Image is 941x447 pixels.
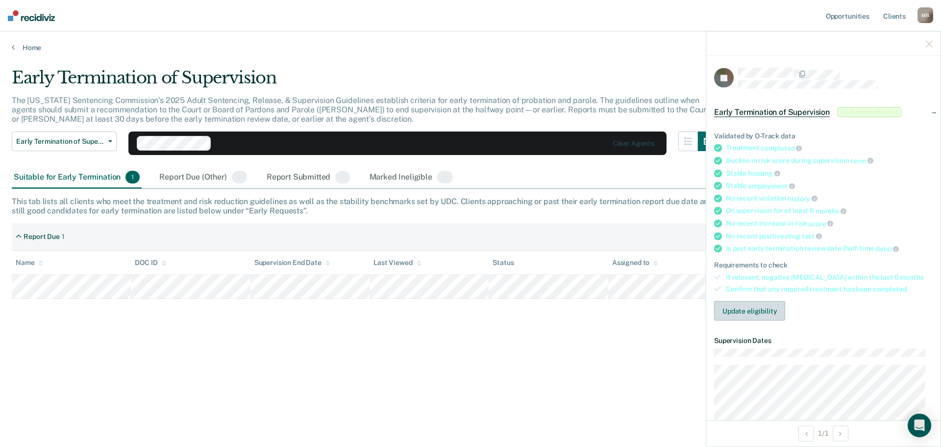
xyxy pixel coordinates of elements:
div: 1 [62,233,65,241]
div: Stable [726,169,933,178]
span: months [900,273,923,281]
div: Last Viewed [373,259,421,267]
div: Validated by O-Track data [714,131,933,140]
button: Previous Opportunity [798,425,814,441]
div: Report Submitted [265,167,352,188]
span: 1 [125,171,140,184]
span: completed [761,144,802,152]
div: 1 / 1 [706,420,941,446]
span: Early Termination of Supervision [16,137,104,146]
div: Supervision End Date [254,259,330,267]
div: Treatment [726,144,933,153]
div: Early Termination of Supervision [12,68,718,96]
div: Open Intercom Messenger [908,414,931,437]
span: employment [748,182,794,189]
div: If relevant, negative [MEDICAL_DATA] within the last 6 [726,273,933,281]
div: No recent positive drug [726,232,933,240]
div: Assigned to [612,259,658,267]
span: 0 [232,171,247,184]
div: Is past early termination review date (half-time [726,244,933,253]
div: Stable [726,182,933,190]
div: Report Due (Other) [157,167,248,188]
div: Report Due [24,233,60,241]
span: All Benchmarks Met [838,107,901,117]
img: Recidiviz [8,10,55,21]
div: Early Termination of SupervisionAll Benchmarks Met [706,96,941,128]
div: Marked Ineligible [368,167,455,188]
button: Update eligibility [714,301,785,321]
div: Confirm that any required treatment has been [726,285,933,293]
button: Next Opportunity [833,425,848,441]
span: score [808,219,833,227]
a: Home [12,43,929,52]
div: Status [493,259,514,267]
div: No recent violation [726,194,933,203]
div: M B [917,7,933,23]
div: DOC ID [135,259,166,267]
span: 3 [437,171,453,184]
div: Name [16,259,43,267]
span: months [816,207,846,215]
span: completed [873,285,907,293]
div: Requirements to check [714,261,933,269]
span: test [802,232,822,240]
div: Decline in risk score during supervision [726,156,933,165]
div: Clear agents [613,139,654,148]
span: history [788,194,817,202]
p: The [US_STATE] Sentencing Commission’s 2025 Adult Sentencing, Release, & Supervision Guidelines e... [12,96,709,124]
div: This tab lists all clients who meet the treatment and risk reduction guidelines as well as the st... [12,197,929,215]
div: No recent increase in risk [726,219,933,228]
span: 1 [335,171,349,184]
span: term [850,157,873,164]
div: Suitable for Early Termination [12,167,142,188]
span: Early Termination of Supervision [714,107,830,117]
span: housing [748,169,780,177]
dt: Supervision Dates [714,337,933,345]
div: On supervision for at least 6 [726,207,933,215]
span: date) [875,244,899,252]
